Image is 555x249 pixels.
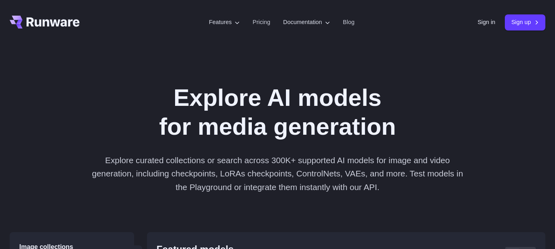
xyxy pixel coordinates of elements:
[505,14,545,30] a: Sign up
[343,18,355,27] a: Blog
[63,83,492,141] h1: Explore AI models for media generation
[90,154,465,194] p: Explore curated collections or search across 300K+ supported AI models for image and video genera...
[209,18,240,27] label: Features
[283,18,330,27] label: Documentation
[10,16,80,28] a: Go to /
[253,18,270,27] a: Pricing
[477,18,495,27] a: Sign in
